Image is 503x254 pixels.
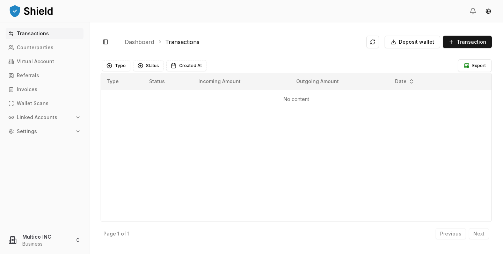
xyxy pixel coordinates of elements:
button: Multico INCBusiness [3,229,86,251]
p: 1 [117,231,119,236]
p: No content [107,96,486,103]
th: Status [144,73,193,90]
p: Counterparties [17,45,53,50]
a: Transactions [165,38,199,46]
p: Referrals [17,73,39,78]
span: Deposit wallet [399,38,434,45]
p: Virtual Account [17,59,54,64]
button: Settings [6,126,83,137]
a: Counterparties [6,42,83,53]
button: Deposit wallet [385,36,440,48]
button: Transaction [443,36,492,48]
th: Type [101,73,144,90]
span: Created At [179,63,202,68]
p: Business [22,240,70,247]
p: Linked Accounts [17,115,57,120]
button: Created At [166,60,206,71]
p: Transactions [17,31,49,36]
span: Transaction [457,38,486,45]
button: Linked Accounts [6,112,83,123]
a: Wallet Scans [6,98,83,109]
p: 1 [127,231,130,236]
button: Type [102,60,130,71]
img: ShieldPay Logo [8,4,54,18]
a: Invoices [6,84,83,95]
p: Multico INC [22,233,70,240]
button: Export [458,59,492,72]
p: Page [103,231,116,236]
a: Virtual Account [6,56,83,67]
button: Status [133,60,163,71]
a: Dashboard [125,38,154,46]
p: Invoices [17,87,37,92]
a: Referrals [6,70,83,81]
p: Wallet Scans [17,101,49,106]
th: Outgoing Amount [291,73,389,90]
p: Settings [17,129,37,134]
p: of [121,231,126,236]
button: Date [392,76,417,87]
th: Incoming Amount [193,73,291,90]
nav: breadcrumb [125,38,361,46]
a: Transactions [6,28,83,39]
